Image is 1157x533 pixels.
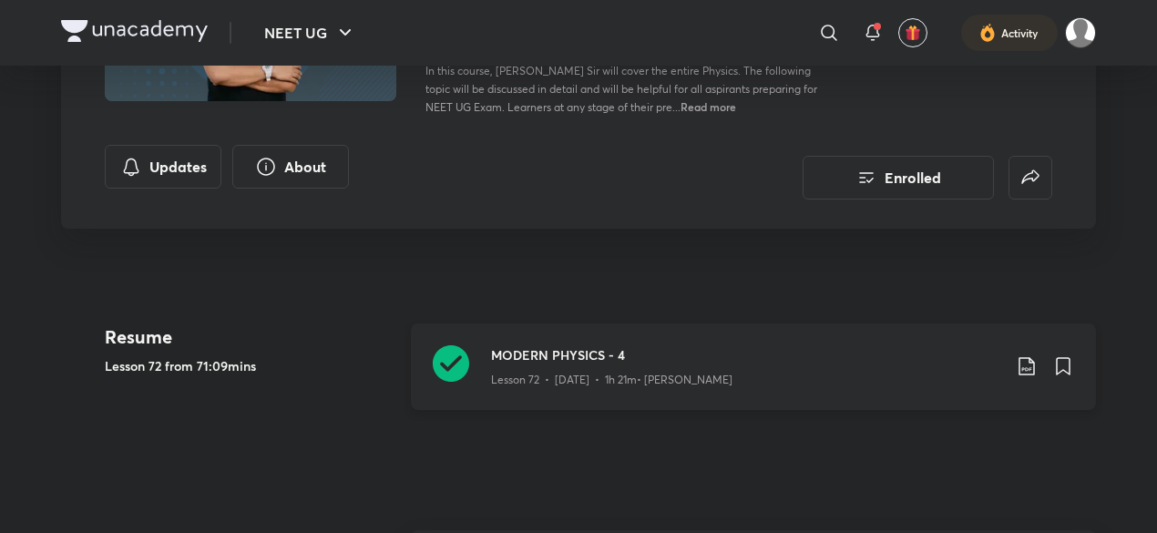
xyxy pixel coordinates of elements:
[491,345,1001,364] h3: MODERN PHYSICS - 4
[425,64,817,114] span: In this course, [PERSON_NAME] Sir will cover the entire Physics. The following topic will be disc...
[61,20,208,46] a: Company Logo
[253,15,367,51] button: NEET UG
[979,22,996,44] img: activity
[105,356,396,375] h5: Lesson 72 from 71:09mins
[1009,156,1052,200] button: false
[681,99,736,114] span: Read more
[232,145,349,189] button: About
[105,323,396,351] h4: Resume
[411,323,1096,432] a: MODERN PHYSICS - 4Lesson 72 • [DATE] • 1h 21m• [PERSON_NAME]
[803,156,994,200] button: Enrolled
[905,25,921,41] img: avatar
[1065,17,1096,48] img: Aman raj
[105,145,221,189] button: Updates
[491,372,732,388] p: Lesson 72 • [DATE] • 1h 21m • [PERSON_NAME]
[61,20,208,42] img: Company Logo
[898,18,927,47] button: avatar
